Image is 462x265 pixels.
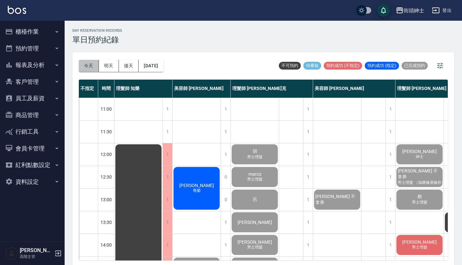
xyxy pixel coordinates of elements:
span: 已完成預約 [402,63,428,69]
div: 1 [303,166,313,188]
span: 男士理髮 [411,200,429,205]
div: 0 [221,166,230,188]
img: Person [5,247,18,260]
span: 男士理髮 [246,154,264,160]
span: [PERSON_NAME] 不拿券 [314,194,360,205]
div: 1 [221,98,230,120]
div: 1 [163,211,172,234]
button: 登出 [429,5,454,17]
div: 1 [385,234,395,256]
div: 1 [303,121,313,143]
button: 行銷工具 [3,123,62,140]
img: Logo [8,6,26,14]
span: 尊榮 [192,188,202,193]
button: 紅利點數設定 [3,157,62,173]
div: 1 [221,234,230,256]
button: 會員卡管理 [3,140,62,157]
div: 1 [303,211,313,234]
span: [PERSON_NAME] [178,183,215,188]
span: 賴 [416,194,423,200]
span: 待審核 [303,63,321,69]
div: 1 [221,143,230,166]
span: 不可預約 [279,63,301,69]
span: [PERSON_NAME] [236,239,273,245]
button: 資料設定 [3,173,62,190]
h2: day Reservation records [72,28,122,33]
button: 員工及薪資 [3,90,62,107]
div: 1 [163,143,172,166]
span: marco [247,171,263,177]
div: 11:30 [98,120,114,143]
div: 1 [385,98,395,120]
span: 預約成功 (指定) [365,63,399,69]
div: 理髮師 [PERSON_NAME]克 [231,80,313,98]
button: 櫃檯作業 [3,23,62,40]
span: [PERSON_NAME] [236,220,273,225]
button: 商品管理 [3,107,62,124]
div: 1 [303,98,313,120]
button: 街頭紳士 [393,4,427,17]
div: 13:00 [98,188,114,211]
div: 14:00 [98,234,114,256]
div: 1 [221,121,230,143]
button: 客戶管理 [3,73,62,90]
span: 男士理髮 （加購修眉修容） [396,180,446,185]
div: 1 [385,211,395,234]
span: [PERSON_NAME] [401,239,438,245]
button: 今天 [79,60,99,72]
div: 12:00 [98,143,114,166]
button: [DATE] [139,60,163,72]
button: save [377,4,390,17]
span: 男士理髮 [411,245,429,250]
p: 高階主管 [20,254,53,259]
div: 不指定 [79,80,98,98]
span: 男士理髮 [246,177,264,182]
div: 1 [385,143,395,166]
span: [PERSON_NAME] 不拿券 [396,168,443,180]
div: 12:30 [98,166,114,188]
span: 預約成功 (不指定) [324,63,362,69]
div: 時間 [98,80,114,98]
button: 預約管理 [3,40,62,57]
div: 13:30 [98,211,114,234]
div: 1 [221,211,230,234]
button: 後天 [119,60,139,72]
div: 1 [163,166,172,188]
div: 美容師 [PERSON_NAME] [313,80,395,98]
span: 呂 [251,197,258,203]
div: 1 [163,234,172,256]
span: 紳士 [415,154,425,160]
div: 1 [163,121,172,143]
div: 1 [385,189,395,211]
div: 街頭紳士 [404,6,424,15]
h5: [PERSON_NAME] [20,247,53,254]
div: 11:00 [98,98,114,120]
h3: 單日預約紀錄 [72,35,122,44]
div: 1 [385,121,395,143]
div: 1 [303,234,313,256]
span: 男士理髮 [246,245,264,250]
div: 美容師 [PERSON_NAME] [173,80,231,98]
button: 明天 [99,60,119,72]
span: [PERSON_NAME] [401,149,438,154]
div: 1 [163,189,172,211]
div: 1 [303,143,313,166]
button: 報表及分析 [3,57,62,73]
div: 1 [163,98,172,120]
div: 1 [385,166,395,188]
span: 胡 [251,149,258,154]
div: 0 [221,189,230,211]
div: 理髮師 知樂 [114,80,173,98]
div: 1 [303,189,313,211]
